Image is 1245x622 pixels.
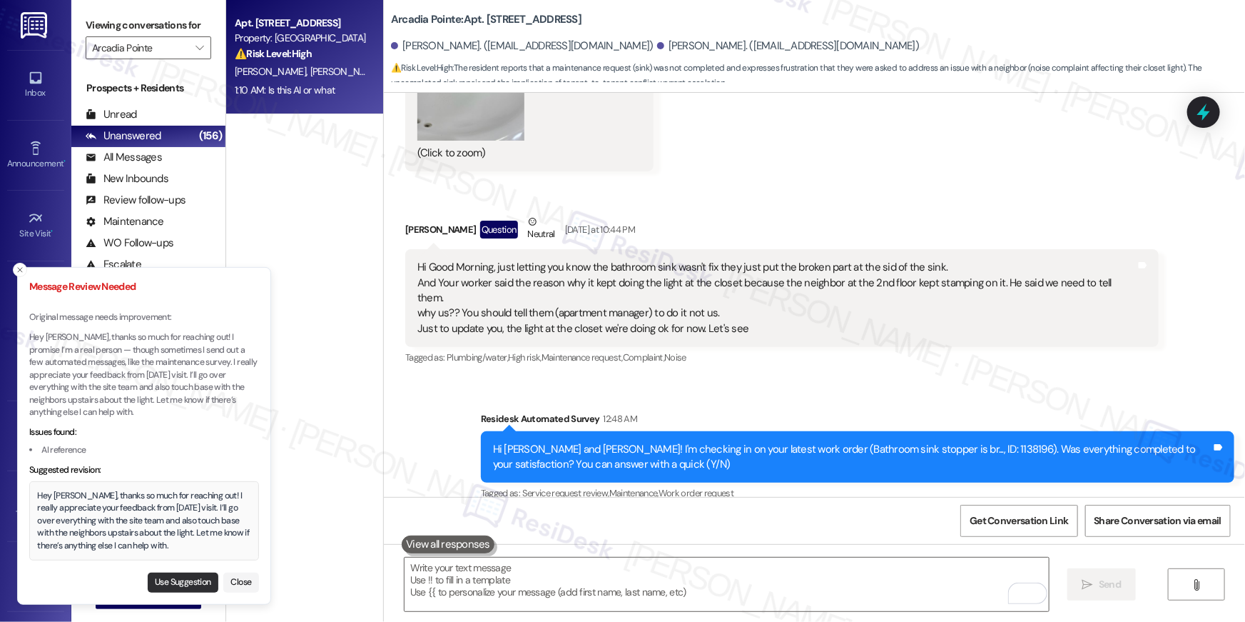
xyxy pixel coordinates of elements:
textarea: To enrich screen reader interactions, please activate Accessibility in Grammarly extension settings [405,558,1049,611]
div: Maintenance [86,214,164,229]
div: Unanswered [86,129,161,144]
div: (156) [195,125,225,147]
a: Leads [7,417,64,456]
div: Prospects + Residents [71,81,225,96]
button: Use Suggestion [148,573,218,593]
button: Close [223,573,259,593]
span: [PERSON_NAME] [310,65,382,78]
strong: ⚠️ Risk Level: High [235,47,312,60]
a: Insights • [7,276,64,315]
a: Buildings [7,346,64,385]
div: Hey [PERSON_NAME], thanks so much for reaching out! I really appreciate your feedback from [DATE]... [38,490,251,553]
a: Account [7,557,64,596]
li: AI reference [29,444,259,457]
div: Neutral [525,214,558,244]
div: Suggested revision: [29,464,259,477]
a: Inbox [7,66,64,104]
span: Noise [664,351,686,363]
div: WO Follow-ups [86,236,173,251]
span: Share Conversation via email [1094,513,1221,528]
div: All Messages [86,150,162,165]
span: Get Conversation Link [970,513,1068,528]
strong: ⚠️ Risk Level: High [391,62,452,74]
span: Plumbing/water , [447,351,508,363]
button: Get Conversation Link [960,505,1077,537]
div: Hi Good Morning, just letting you know the bathroom sink wasn't fix they just put the broken part... [417,260,1136,336]
input: All communities [92,36,188,59]
div: Hi [PERSON_NAME] and [PERSON_NAME]! I'm checking in on your latest work order (Bathroom sink stop... [493,442,1211,473]
p: Original message needs improvement: [29,311,259,324]
span: Work order request [659,487,733,499]
div: Review follow-ups [86,193,186,208]
div: Residesk Automated Survey [481,411,1234,431]
div: Unread [86,107,137,122]
div: Tagged as: [405,347,1159,368]
i:  [1191,579,1202,591]
button: Close toast [13,263,27,277]
span: Service request review , [522,487,609,499]
div: 1:10 AM: Is this AI or what [235,84,335,96]
img: ResiDesk Logo [21,12,50,39]
div: Question [480,221,518,239]
a: Templates • [7,487,64,526]
div: [PERSON_NAME] [405,214,1159,249]
span: Send [1099,577,1121,592]
p: Hey [PERSON_NAME], thanks so much for reaching out! I promise I’m a real person — though sometime... [29,331,259,419]
b: Arcadia Pointe: Apt. [STREET_ADDRESS] [391,12,581,27]
a: Site Visit • [7,206,64,245]
button: Share Conversation via email [1085,505,1231,537]
button: Send [1067,568,1137,601]
div: Property: [GEOGRAPHIC_DATA] [235,31,367,46]
div: New Inbounds [86,171,168,186]
div: Apt. [STREET_ADDRESS] [235,16,367,31]
div: [PERSON_NAME]. ([EMAIL_ADDRESS][DOMAIN_NAME]) [657,39,920,54]
span: Maintenance request , [542,351,623,363]
span: • [51,226,54,236]
span: Complaint , [623,351,665,363]
h3: Message Review Needed [29,279,259,294]
div: 12:48 AM [600,411,638,426]
span: Maintenance , [609,487,659,499]
span: [PERSON_NAME] [235,65,310,78]
div: [PERSON_NAME]. ([EMAIL_ADDRESS][DOMAIN_NAME]) [391,39,654,54]
label: Viewing conversations for [86,14,211,36]
div: [DATE] at 10:44 PM [561,222,635,237]
div: (Click to zoom) [417,146,631,161]
i:  [195,42,203,54]
i:  [1082,579,1093,591]
div: Tagged as: [481,483,1234,503]
span: High risk , [508,351,542,363]
span: : The resident reports that a maintenance request (sink) was not completed and expresses frustrat... [391,61,1245,91]
div: Issues found: [29,426,259,439]
span: • [63,156,66,166]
